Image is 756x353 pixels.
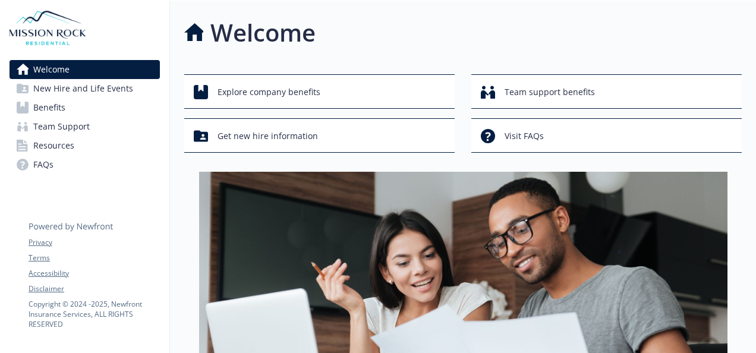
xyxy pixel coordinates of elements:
[33,98,65,117] span: Benefits
[184,118,455,153] button: Get new hire information
[33,79,133,98] span: New Hire and Life Events
[471,118,742,153] button: Visit FAQs
[10,117,160,136] a: Team Support
[10,60,160,79] a: Welcome
[210,15,316,51] h1: Welcome
[10,98,160,117] a: Benefits
[218,125,318,147] span: Get new hire information
[10,136,160,155] a: Resources
[29,283,159,294] a: Disclaimer
[10,155,160,174] a: FAQs
[29,253,159,263] a: Terms
[29,299,159,329] p: Copyright © 2024 - 2025 , Newfront Insurance Services, ALL RIGHTS RESERVED
[505,81,595,103] span: Team support benefits
[33,155,53,174] span: FAQs
[10,79,160,98] a: New Hire and Life Events
[505,125,544,147] span: Visit FAQs
[184,74,455,109] button: Explore company benefits
[29,237,159,248] a: Privacy
[33,60,70,79] span: Welcome
[29,268,159,279] a: Accessibility
[218,81,320,103] span: Explore company benefits
[471,74,742,109] button: Team support benefits
[33,136,74,155] span: Resources
[33,117,90,136] span: Team Support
